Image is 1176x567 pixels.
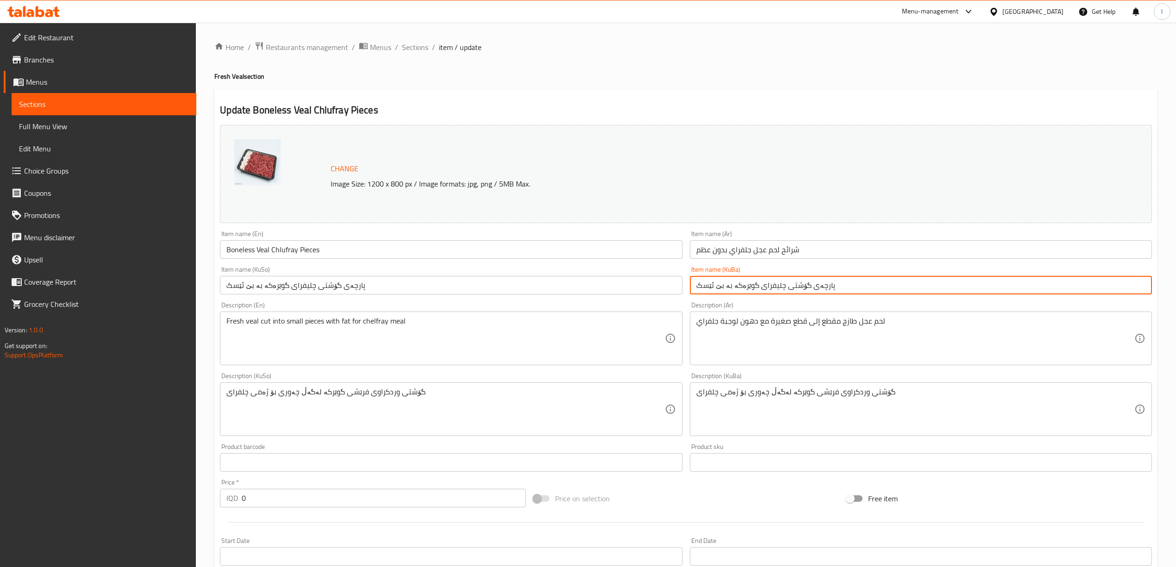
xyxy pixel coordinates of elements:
span: Choice Groups [24,165,189,176]
nav: breadcrumb [214,41,1157,53]
a: Sections [402,42,428,53]
textarea: لحم عجل طازج مقطع إلى قطع صغيرة مع دهون لوجبة جلفراي [696,317,1134,361]
input: Please enter product barcode [220,453,682,472]
p: IQD [226,492,238,504]
a: Coupons [4,182,196,204]
span: Full Menu View [19,121,189,132]
span: Change [331,162,358,175]
button: Change [327,159,362,178]
div: Menu-management [902,6,959,17]
span: item / update [439,42,482,53]
span: Restaurants management [266,42,348,53]
a: Full Menu View [12,115,196,137]
a: Edit Restaurant [4,26,196,49]
li: / [352,42,355,53]
h2: Update Boneless Veal Chlufray Pieces [220,103,1152,117]
span: Price on selection [555,493,610,504]
span: Menus [370,42,391,53]
span: Promotions [24,210,189,221]
h4: Fresh Veal section [214,72,1157,81]
a: Home [214,42,244,53]
span: Grocery Checklist [24,299,189,310]
span: Sections [19,99,189,110]
a: Sections [12,93,196,115]
span: Version: [5,324,27,336]
a: Promotions [4,204,196,226]
li: / [395,42,398,53]
span: 1.0.0 [29,324,43,336]
a: Branches [4,49,196,71]
input: Enter name KuBa [690,276,1152,294]
a: Restaurants management [255,41,348,53]
input: Enter name KuSo [220,276,682,294]
span: Get support on: [5,340,47,352]
span: Menus [26,76,189,87]
input: Please enter product sku [690,453,1152,472]
a: Menu disclaimer [4,226,196,249]
span: Free item [868,493,898,504]
span: Upsell [24,254,189,265]
span: Coverage Report [24,276,189,287]
span: Edit Restaurant [24,32,189,43]
span: Branches [24,54,189,65]
textarea: Fresh veal cut into small pieces with fat for chelfray meal [226,317,664,361]
textarea: گۆشتی وردکراوی فرێشی گوێرکە لەگەڵ چەوری بۆ ژەمی چلفرای [696,387,1134,431]
input: Enter name Ar [690,240,1152,259]
a: Menus [4,71,196,93]
a: Support.OpsPlatform [5,349,63,361]
span: Menu disclaimer [24,232,189,243]
a: Coverage Report [4,271,196,293]
div: [GEOGRAPHIC_DATA] [1002,6,1063,17]
li: / [248,42,251,53]
a: Grocery Checklist [4,293,196,315]
li: / [432,42,435,53]
span: Coupons [24,187,189,199]
a: Upsell [4,249,196,271]
span: l [1161,6,1163,17]
a: Menus [359,41,391,53]
span: Edit Menu [19,143,189,154]
img: Freshi_Sirwan_Qasab_Cow_M638784955312582844.jpg [234,139,281,186]
a: Edit Menu [12,137,196,160]
input: Enter name En [220,240,682,259]
p: Image Size: 1200 x 800 px / Image formats: jpg, png / 5MB Max. [327,178,1004,189]
textarea: گۆشتی وردکراوی فرێشی گوێرکە لەگەڵ چەوری بۆ ژەمی چلفرای [226,387,664,431]
a: Choice Groups [4,160,196,182]
input: Please enter price [242,489,525,507]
